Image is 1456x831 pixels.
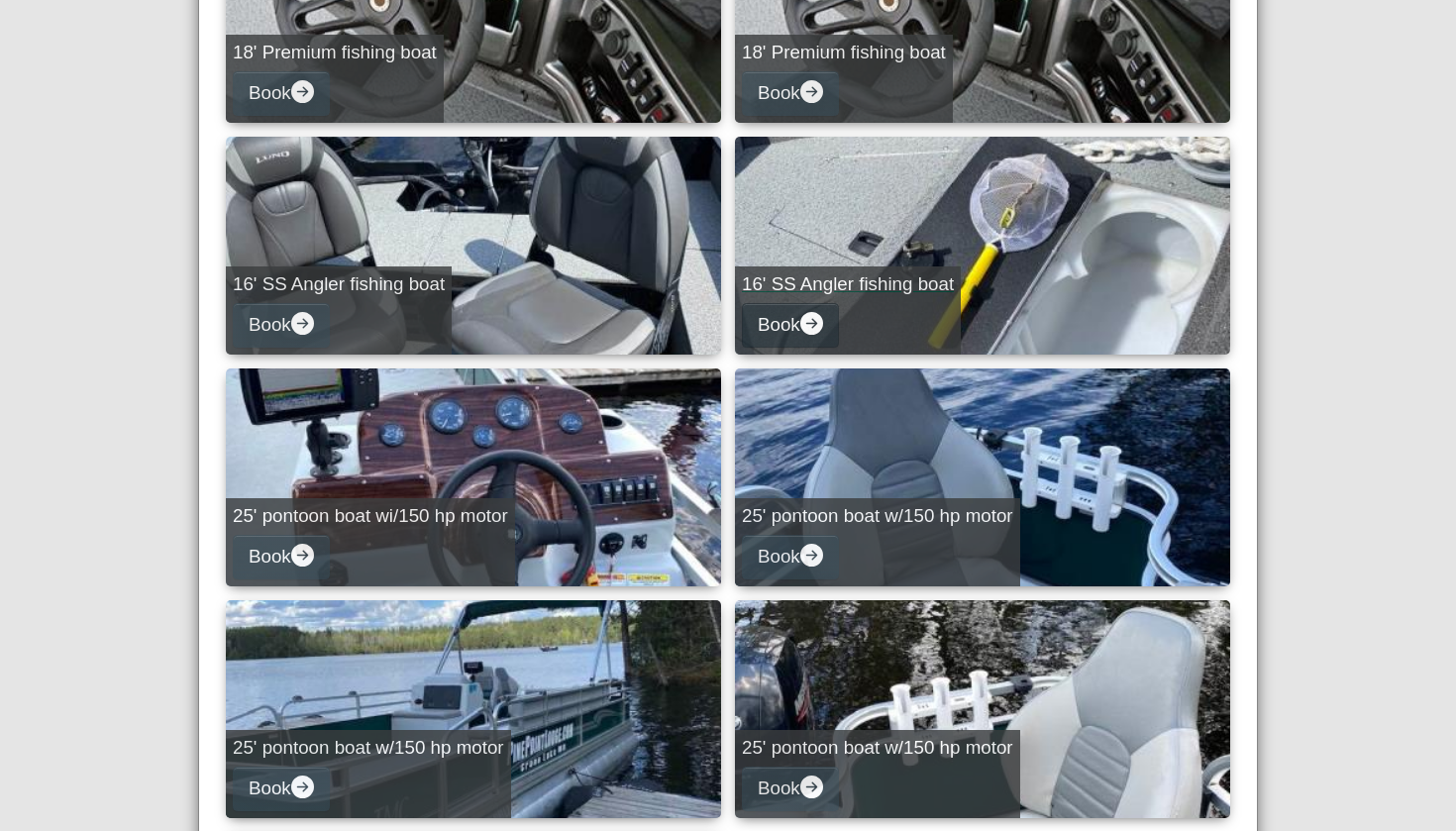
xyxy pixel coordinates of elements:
h5: 25' pontoon boat w/150 hp motor [742,505,1013,528]
h5: 25' pontoon boat wi/150 hp motor [233,505,508,528]
button: Bookarrow right circle fill [742,303,839,348]
svg: arrow right circle fill [800,776,823,798]
h5: 16' SS Angler fishing boat [742,273,954,296]
svg: arrow right circle fill [800,312,823,335]
svg: arrow right circle fill [291,544,314,567]
button: Bookarrow right circle fill [233,767,330,811]
h5: 25' pontoon boat w/150 hp motor [233,737,504,760]
button: Bookarrow right circle fill [233,535,330,579]
svg: arrow right circle fill [800,544,823,567]
button: Bookarrow right circle fill [742,767,839,811]
button: Bookarrow right circle fill [233,71,330,116]
svg: arrow right circle fill [291,776,314,798]
svg: arrow right circle fill [291,312,314,335]
h5: 16' SS Angler fishing boat [233,273,445,296]
svg: arrow right circle fill [800,80,823,103]
button: Bookarrow right circle fill [233,303,330,348]
button: Bookarrow right circle fill [742,535,839,579]
button: Bookarrow right circle fill [742,71,839,116]
h5: 18' Premium fishing boat [742,42,946,64]
svg: arrow right circle fill [291,80,314,103]
h5: 18' Premium fishing boat [233,42,437,64]
h5: 25' pontoon boat w/150 hp motor [742,737,1013,760]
